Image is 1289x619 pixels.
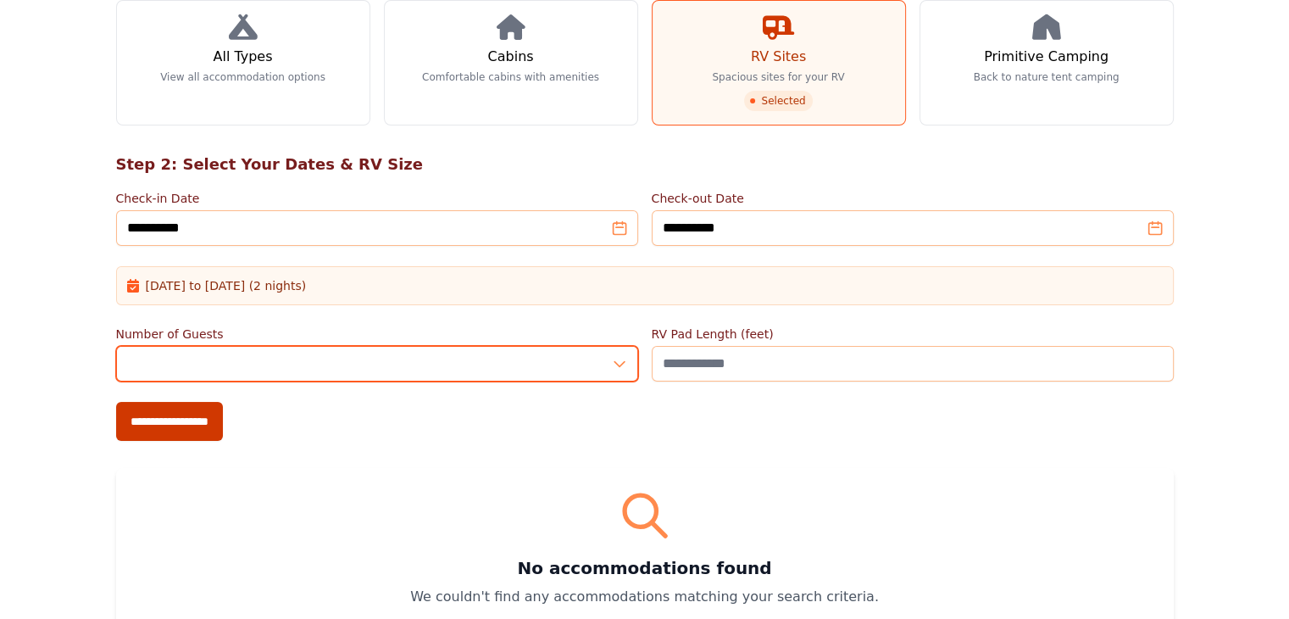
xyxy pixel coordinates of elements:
[487,47,533,67] h3: Cabins
[116,153,1174,176] h2: Step 2: Select Your Dates & RV Size
[652,190,1174,207] label: Check-out Date
[652,326,1174,343] label: RV Pad Length (feet)
[136,556,1153,580] h3: No accommodations found
[213,47,272,67] h3: All Types
[136,587,1153,607] p: We couldn't find any accommodations matching your search criteria.
[116,190,638,207] label: Check-in Date
[160,70,325,84] p: View all accommodation options
[751,47,806,67] h3: RV Sites
[744,91,812,111] span: Selected
[974,70,1120,84] p: Back to nature tent camping
[984,47,1108,67] h3: Primitive Camping
[116,326,638,343] label: Number of Guests
[712,70,844,84] p: Spacious sites for your RV
[422,70,599,84] p: Comfortable cabins with amenities
[146,277,307,294] span: [DATE] to [DATE] (2 nights)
